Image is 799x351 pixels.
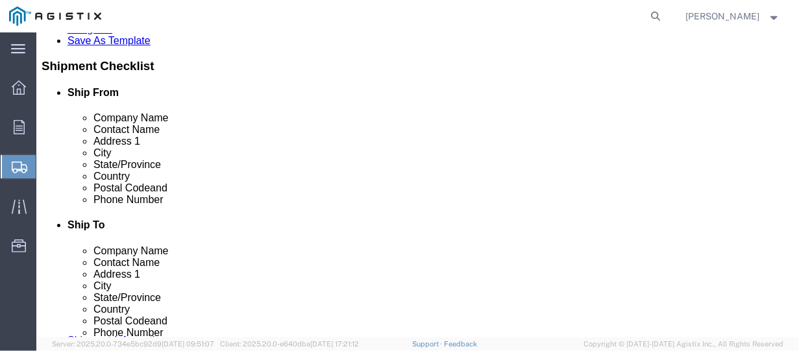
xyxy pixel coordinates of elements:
span: Server: 2025.20.0-734e5bc92d9 [52,340,214,348]
a: Feedback [444,340,477,348]
span: Copyright © [DATE]-[DATE] Agistix Inc., All Rights Reserved [584,339,783,350]
iframe: FS Legacy Container [36,32,799,337]
span: Client: 2025.20.0-e640dba [220,340,359,348]
span: Mary Torres [686,9,760,23]
button: [PERSON_NAME] [685,8,781,24]
a: Support [412,340,445,348]
img: logo [9,6,101,26]
span: [DATE] 09:51:07 [162,340,214,348]
span: [DATE] 17:21:12 [310,340,359,348]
